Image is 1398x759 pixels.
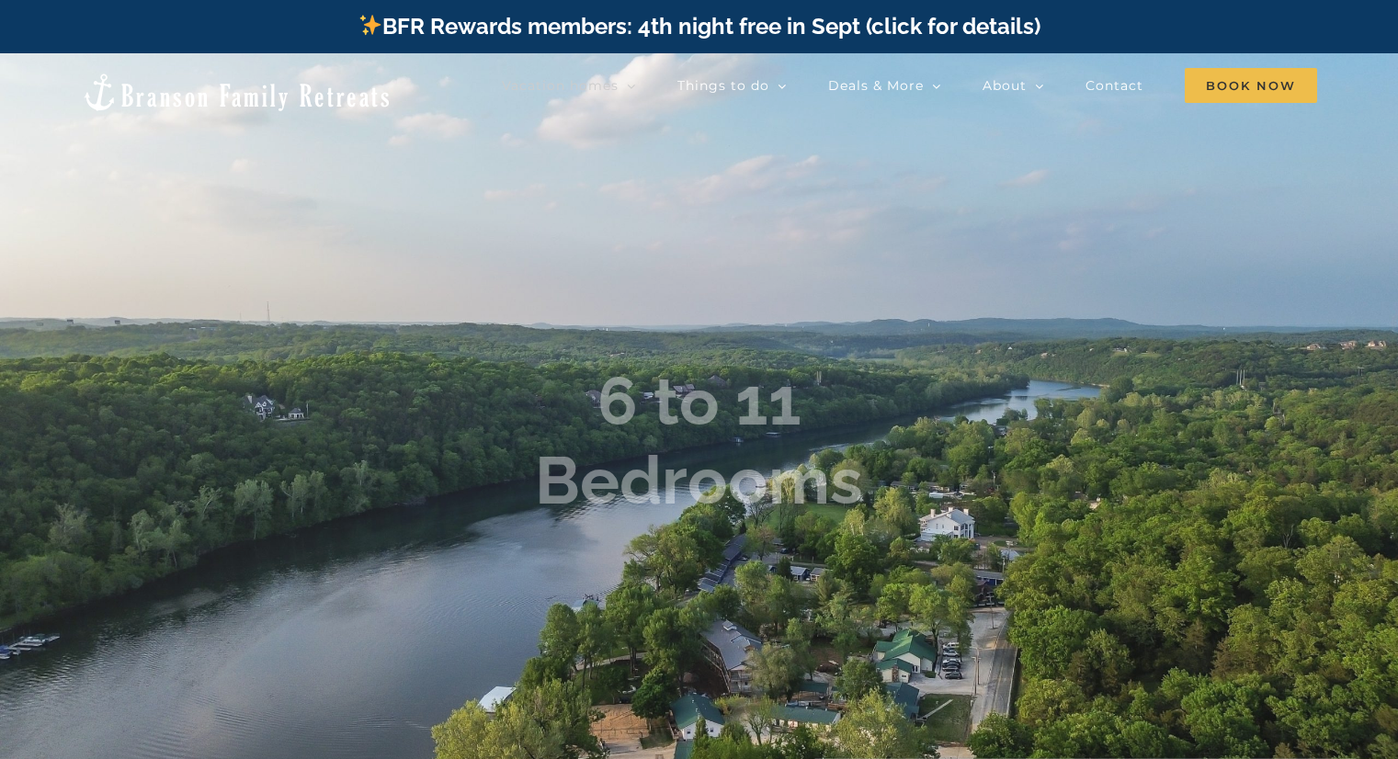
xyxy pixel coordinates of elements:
[983,67,1044,104] a: About
[502,79,619,92] span: Vacation homes
[1085,79,1143,92] span: Contact
[502,67,1317,104] nav: Main Menu
[81,72,392,113] img: Branson Family Retreats Logo
[358,13,1040,40] a: BFR Rewards members: 4th night free in Sept (click for details)
[1085,67,1143,104] a: Contact
[535,361,863,518] b: 6 to 11 Bedrooms
[828,79,924,92] span: Deals & More
[359,14,381,36] img: ✨
[1185,67,1317,104] a: Book Now
[983,79,1027,92] span: About
[828,67,941,104] a: Deals & More
[1185,68,1317,103] span: Book Now
[677,79,769,92] span: Things to do
[502,67,636,104] a: Vacation homes
[677,67,787,104] a: Things to do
